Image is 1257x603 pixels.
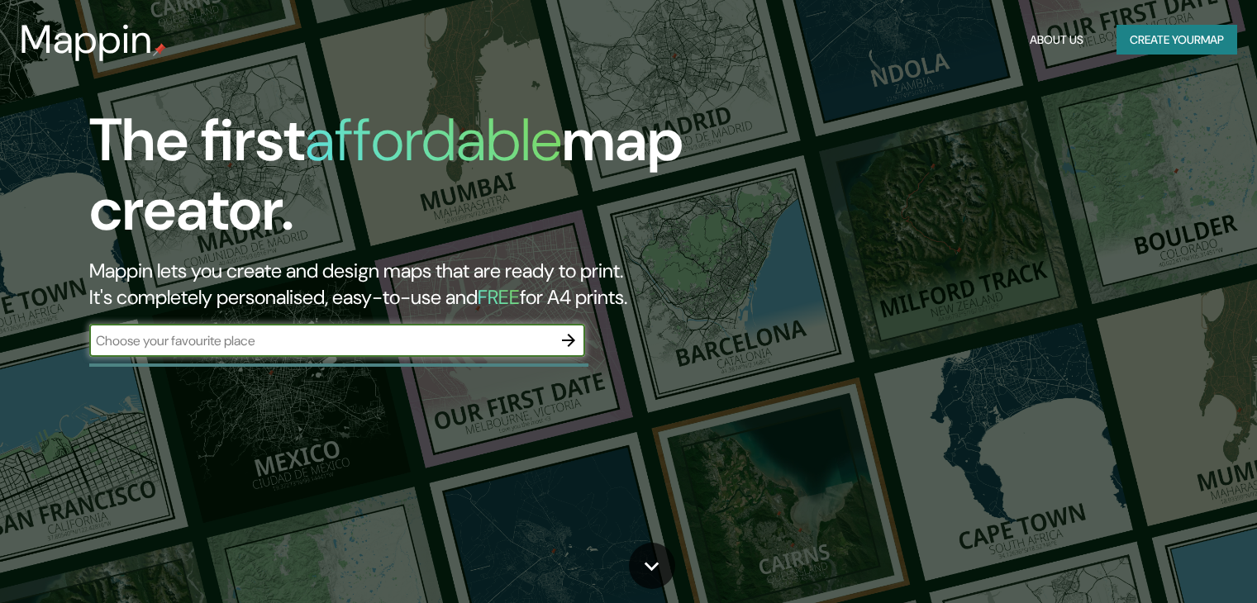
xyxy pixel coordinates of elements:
h2: Mappin lets you create and design maps that are ready to print. It's completely personalised, eas... [89,258,718,311]
img: mappin-pin [153,43,166,56]
h3: Mappin [20,17,153,63]
h5: FREE [478,284,520,310]
input: Choose your favourite place [89,331,552,350]
h1: affordable [305,102,562,178]
button: About Us [1023,25,1090,55]
h1: The first map creator. [89,106,718,258]
button: Create yourmap [1117,25,1237,55]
